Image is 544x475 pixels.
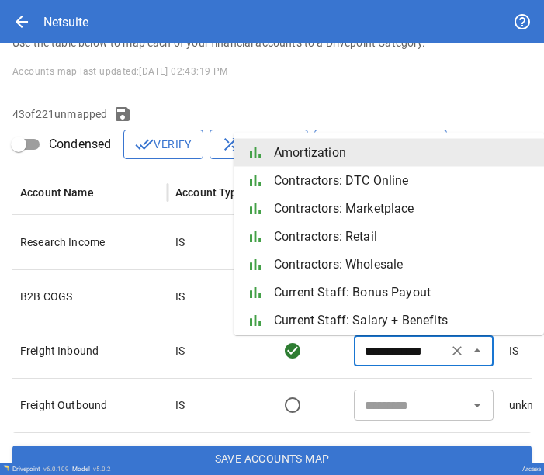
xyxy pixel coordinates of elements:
[72,466,111,473] div: Model
[12,106,107,122] p: 43 of 221 unmapped
[466,394,488,416] button: Open
[246,255,265,274] span: bar_chart
[246,172,265,190] span: bar_chart
[43,466,69,473] span: v 6.0.109
[175,186,244,199] div: Account Type
[274,172,532,190] span: Contractors: DTC Online
[274,255,532,274] span: Contractors: Wholesale
[20,289,160,304] p: B2B COGS
[20,234,160,250] p: Research Income
[93,466,111,473] span: v 5.0.2
[175,289,185,304] p: IS
[274,283,532,302] span: Current Staff: Bonus Payout
[246,144,265,162] span: bar_chart
[246,283,265,302] span: bar_chart
[466,340,488,362] button: Close
[20,397,160,413] p: Freight Outbound
[274,144,532,162] span: Amortization
[49,135,111,154] span: Condensed
[12,12,31,31] span: arrow_back
[175,343,185,359] p: IS
[446,340,468,362] button: Clear
[20,343,160,359] p: Freight Inbound
[274,311,532,330] span: Current Staff: Salary + Benefits
[246,227,265,246] span: bar_chart
[221,135,240,154] span: shuffle
[509,343,518,359] p: IS
[20,186,94,199] div: Account Name
[246,311,265,330] span: bar_chart
[135,135,154,154] span: done_all
[12,466,69,473] div: Drivepoint
[522,466,541,473] div: Arcaea
[210,130,308,159] button: Auto-map
[314,130,447,159] button: Unmapped Only
[274,199,532,218] span: Contractors: Marketplace
[175,234,185,250] p: IS
[274,227,532,246] span: Contractors: Retail
[12,66,228,77] span: Accounts map last updated: [DATE] 02:43:19 PM
[123,130,203,159] button: Verify
[12,446,532,473] button: Save Accounts Map
[175,397,185,413] p: IS
[246,199,265,218] span: bar_chart
[3,465,9,471] img: Drivepoint
[43,15,88,29] div: Netsuite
